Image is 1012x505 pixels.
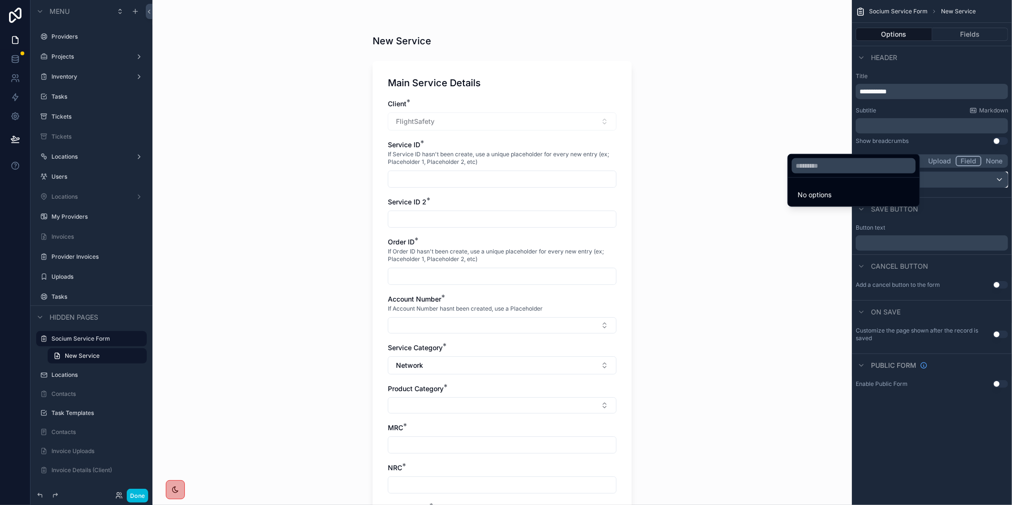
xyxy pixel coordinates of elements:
span: Account Number [388,295,441,303]
span: If Order ID hasn't been create, use a unique placeholder for every new entry (ex; Placeholder 1, ... [388,248,617,263]
button: Select Button [388,317,617,333]
span: NRC [388,464,402,472]
span: If Account Number hasnt been created, use a Placeholder [388,305,543,313]
span: If Service ID hasn't been create, use a unique placeholder for every new entry (ex; Placeholder 1... [388,151,617,166]
button: Select Button [388,397,617,414]
span: Client [388,100,406,108]
span: Product Category [388,384,444,393]
span: Service Category [388,343,443,352]
span: Network [396,361,423,370]
span: Service ID 2 [388,198,426,206]
span: Service ID [388,141,420,149]
button: Select Button [388,356,617,374]
span: No options [798,191,831,199]
h1: New Service [373,34,431,48]
span: MRC [388,424,403,432]
h1: Main Service Details [388,76,481,90]
span: Order ID [388,238,415,246]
